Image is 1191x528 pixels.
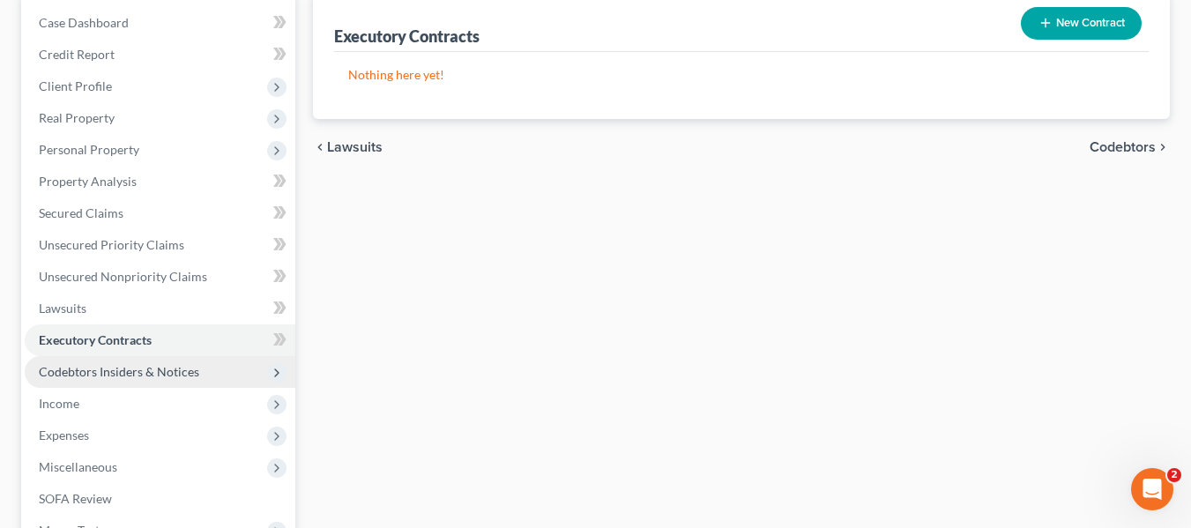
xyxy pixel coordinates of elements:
[39,269,207,284] span: Unsecured Nonpriority Claims
[39,78,112,93] span: Client Profile
[39,301,86,316] span: Lawsuits
[348,66,1135,84] p: Nothing here yet!
[1090,140,1170,154] button: Codebtors chevron_right
[25,166,295,197] a: Property Analysis
[25,229,295,261] a: Unsecured Priority Claims
[25,293,295,324] a: Lawsuits
[39,15,129,30] span: Case Dashboard
[39,332,152,347] span: Executory Contracts
[39,174,137,189] span: Property Analysis
[313,140,327,154] i: chevron_left
[39,428,89,442] span: Expenses
[1156,140,1170,154] i: chevron_right
[1167,468,1181,482] span: 2
[39,364,199,379] span: Codebtors Insiders & Notices
[334,26,480,47] div: Executory Contracts
[39,459,117,474] span: Miscellaneous
[25,324,295,356] a: Executory Contracts
[1021,7,1142,40] button: New Contract
[25,483,295,515] a: SOFA Review
[25,261,295,293] a: Unsecured Nonpriority Claims
[39,237,184,252] span: Unsecured Priority Claims
[39,396,79,411] span: Income
[39,110,115,125] span: Real Property
[1090,140,1156,154] span: Codebtors
[313,140,383,154] button: chevron_left Lawsuits
[39,205,123,220] span: Secured Claims
[25,7,295,39] a: Case Dashboard
[1131,468,1173,510] iframe: Intercom live chat
[39,142,139,157] span: Personal Property
[25,39,295,71] a: Credit Report
[25,197,295,229] a: Secured Claims
[39,491,112,506] span: SOFA Review
[327,140,383,154] span: Lawsuits
[39,47,115,62] span: Credit Report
